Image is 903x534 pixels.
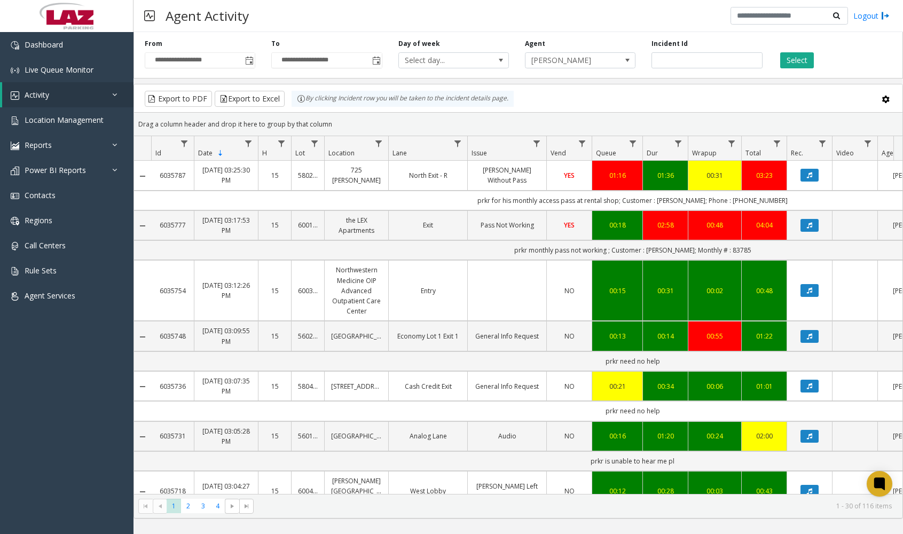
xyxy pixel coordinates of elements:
[292,91,514,107] div: By clicking Incident row you will be taken to the incident details page.
[158,381,187,391] a: 6035736
[649,381,681,391] a: 00:34
[260,501,892,511] kendo-pager-info: 1 - 30 of 116 items
[243,53,255,68] span: Toggle popup
[298,170,318,180] a: 580285
[177,136,192,151] a: Id Filter Menu
[11,167,19,175] img: 'icon'
[239,499,254,514] span: Go to the last page
[134,433,151,441] a: Collapse Details
[564,171,575,180] span: YES
[265,381,285,391] a: 15
[158,486,187,496] a: 6035718
[564,486,575,496] span: NO
[395,286,461,296] a: Entry
[882,148,899,158] span: Agent
[298,486,318,496] a: 600402
[155,148,161,158] span: Id
[599,220,636,230] a: 00:18
[649,486,681,496] a: 00:28
[331,165,382,185] a: 725 [PERSON_NAME]
[262,148,267,158] span: H
[331,381,382,391] a: [STREET_ADDRESS]
[298,331,318,341] a: 560271
[692,148,717,158] span: Wrapup
[201,481,252,501] a: [DATE] 03:04:27 PM
[474,481,540,501] a: [PERSON_NAME] Left Location
[134,115,902,133] div: Drag a column header and drop it here to group by that column
[695,220,735,230] a: 00:48
[564,382,575,391] span: NO
[748,431,780,441] div: 02:00
[748,286,780,296] div: 00:48
[11,116,19,125] img: 'icon'
[649,220,681,230] a: 02:58
[553,331,585,341] a: NO
[201,326,252,346] a: [DATE] 03:09:55 PM
[265,220,285,230] a: 15
[649,286,681,296] div: 00:31
[25,215,52,225] span: Regions
[474,165,540,185] a: [PERSON_NAME] Without Pass
[11,142,19,150] img: 'icon'
[836,148,854,158] span: Video
[25,65,93,75] span: Live Queue Monitor
[780,52,814,68] button: Select
[395,431,461,441] a: Analog Lane
[242,502,251,511] span: Go to the last page
[25,190,56,200] span: Contacts
[265,286,285,296] a: 15
[395,486,461,496] a: West Lobby
[599,286,636,296] a: 00:15
[158,431,187,441] a: 6035731
[530,136,544,151] a: Issue Filter Menu
[2,82,134,107] a: Activity
[748,331,780,341] a: 01:22
[198,148,213,158] span: Date
[274,136,289,151] a: H Filter Menu
[551,148,566,158] span: Vend
[201,280,252,301] a: [DATE] 03:12:26 PM
[25,40,63,50] span: Dashboard
[695,431,735,441] a: 00:24
[297,95,305,103] img: infoIcon.svg
[695,170,735,180] a: 00:31
[725,136,739,151] a: Wrapup Filter Menu
[11,217,19,225] img: 'icon'
[474,331,540,341] a: General Info Request
[853,10,890,21] a: Logout
[398,39,440,49] label: Day of week
[695,286,735,296] a: 00:02
[298,286,318,296] a: 600326
[748,381,780,391] div: 01:01
[599,486,636,496] a: 00:12
[395,170,461,180] a: North Exit - R
[649,170,681,180] div: 01:36
[599,331,636,341] a: 00:13
[372,136,386,151] a: Location Filter Menu
[265,431,285,441] a: 15
[770,136,784,151] a: Total Filter Menu
[181,499,195,513] span: Page 2
[695,381,735,391] div: 00:06
[748,220,780,230] div: 04:04
[11,91,19,100] img: 'icon'
[553,486,585,496] a: NO
[210,499,225,513] span: Page 4
[395,381,461,391] a: Cash Credit Exit
[474,220,540,230] a: Pass Not Working
[647,148,658,158] span: Dur
[695,486,735,496] a: 00:03
[25,90,49,100] span: Activity
[25,240,66,250] span: Call Centers
[474,431,540,441] a: Audio
[134,333,151,341] a: Collapse Details
[370,53,382,68] span: Toggle popup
